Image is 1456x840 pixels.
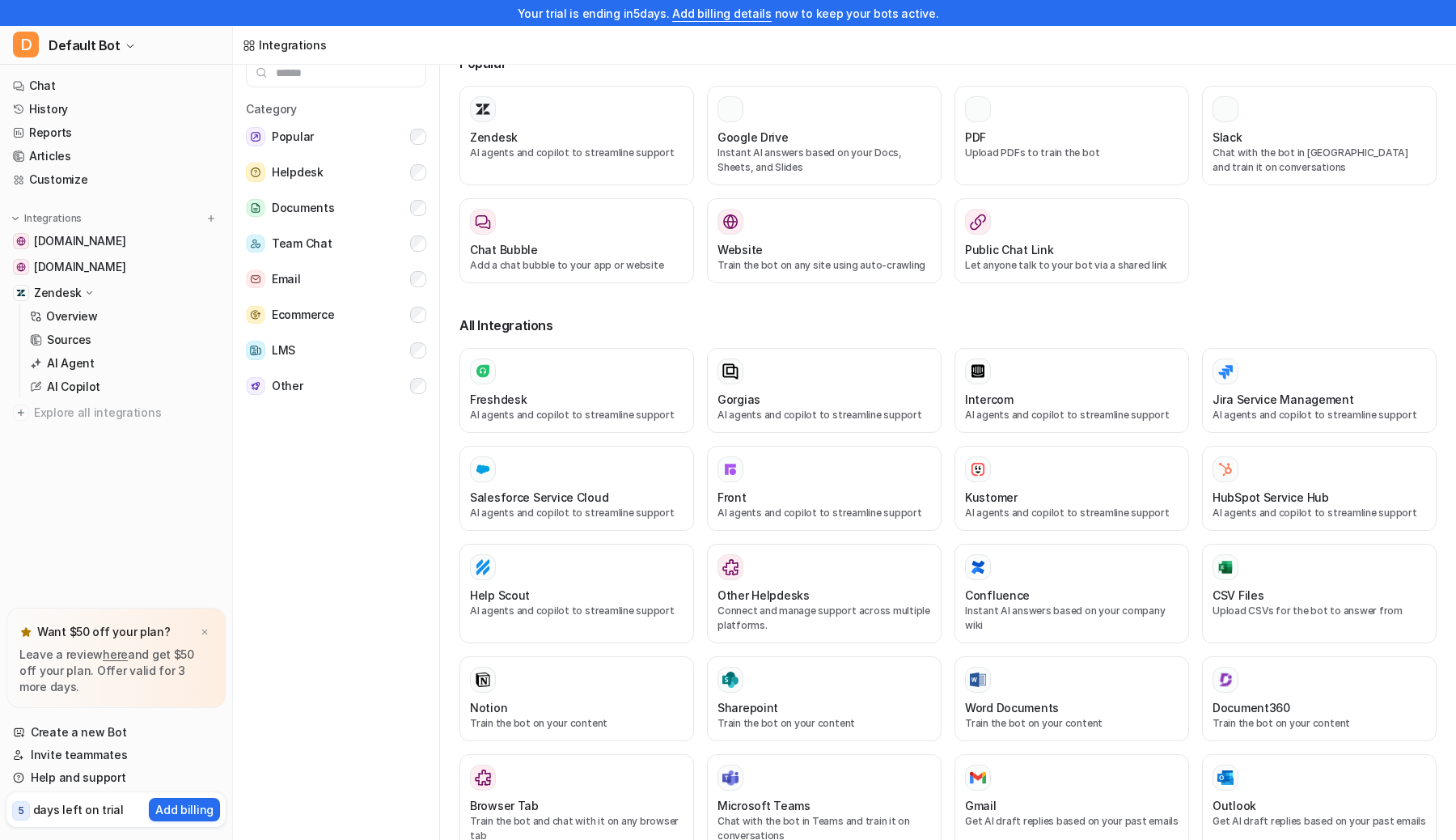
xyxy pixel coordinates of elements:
img: Helpdesk [246,163,265,182]
img: Website [722,214,739,230]
h3: Freshdesk [470,391,527,408]
button: LMSLMS [246,334,426,367]
h3: PDF [965,129,986,146]
button: Help ScoutHelp ScoutAI agents and copilot to streamline support [459,544,694,643]
div: Send us a message [33,204,270,221]
h3: All Integrations [459,316,1437,335]
a: AI Copilot [23,375,226,398]
button: Document360Document360Train the bot on your content [1202,656,1437,741]
h3: Help Scout [470,587,530,604]
button: Jira Service ManagementAI agents and copilot to streamline support [1202,348,1437,433]
a: docs.agora.io[DOMAIN_NAME] [6,256,226,278]
p: Leave a review and get $50 off your plan. Offer valid for 3 more days. [19,647,213,695]
img: Popular [246,127,265,146]
span: Default Bot [49,34,121,57]
p: Train the bot on your content [965,716,1179,731]
button: PDFPDFUpload PDFs to train the bot [954,86,1189,185]
button: Team ChatTeam Chat [246,227,426,260]
h3: HubSpot Service Hub [1213,489,1329,506]
button: Messages [162,505,324,570]
h3: Website [717,241,763,258]
p: Instant AI answers based on your company wiki [965,604,1179,633]
p: AI agents and copilot to streamline support [965,506,1179,520]
p: Train the bot on your content [470,716,684,731]
img: PDF [970,101,986,117]
img: HubSpot Service Hub [1217,461,1234,477]
h3: Chat Bubble [470,241,538,258]
img: menu_add.svg [205,213,217,224]
img: x [200,627,210,638]
p: How can we help? [32,142,291,170]
a: Add billing details [672,6,772,20]
a: AI Agent [23,352,226,375]
h3: CSV Files [1213,587,1263,604]
div: Integrations [259,36,327,53]
img: Salesforce Service Cloud [475,461,491,477]
img: Notion [475,672,491,688]
img: Profile image for Katelin [63,26,95,58]
button: SharepointSharepointTrain the bot on your content [707,656,942,741]
span: Explore all integrations [34,400,219,426]
p: Upload PDFs to train the bot [965,146,1179,160]
button: CSV FilesCSV FilesUpload CSVs for the bot to answer from [1202,544,1437,643]
span: Team Chat [272,234,332,253]
p: Get AI draft replies based on your past emails [1213,814,1426,829]
h3: Google Drive [717,129,789,146]
button: KustomerKustomerAI agents and copilot to streamline support [954,446,1189,531]
button: Other HelpdesksOther HelpdesksConnect and manage support across multiple platforms. [707,544,942,643]
h3: Gmail [965,797,997,814]
p: Instant AI answers based on your Docs, Sheets, and Slides [717,146,931,175]
a: Help and support [6,766,226,789]
img: Other Helpdesks [722,559,739,575]
button: OtherOther [246,370,426,402]
img: LMS [246,341,265,360]
img: Ecommerce [246,306,265,325]
p: Add a chat bubble to your app or website [470,258,684,273]
button: PopularPopular [246,121,426,153]
button: NotionNotionTrain the bot on your content [459,656,694,741]
button: EcommerceEcommerce [246,299,426,331]
img: Zendesk [16,288,26,298]
img: Outlook [1217,770,1234,786]
img: Sharepoint [722,672,739,688]
p: AI agents and copilot to streamline support [717,506,931,520]
button: GorgiasAI agents and copilot to streamline support [707,348,942,433]
img: Slack [1217,100,1234,118]
h3: Slack [1213,129,1242,146]
a: Reports [6,121,226,144]
p: AI agents and copilot to streamline support [1213,506,1426,520]
img: Kustomer [970,461,986,477]
img: Profile image for eesel [94,26,126,58]
button: Add billing [149,798,220,821]
p: Train the bot on your content [717,716,931,731]
p: AI agents and copilot to streamline support [717,408,931,422]
img: expand menu [10,213,21,224]
button: Chat BubbleAdd a chat bubble to your app or website [459,198,694,283]
button: Salesforce Service Cloud Salesforce Service CloudAI agents and copilot to streamline support [459,446,694,531]
h3: Browser Tab [470,797,539,814]
button: ConfluenceConfluenceInstant AI answers based on your company wiki [954,544,1189,643]
img: Document360 [1217,672,1234,688]
img: Team Chat [246,235,265,253]
p: Overview [46,308,98,325]
a: here [103,647,128,661]
button: WebsiteWebsiteTrain the bot on any site using auto-crawling [707,198,942,283]
p: 5 [18,804,24,818]
a: Create a new Bot [6,721,226,744]
img: Browser Tab [475,770,491,786]
button: HubSpot Service HubHubSpot Service HubAI agents and copilot to streamline support [1202,446,1437,531]
h3: Gorgias [717,391,760,408]
p: Sources [47,332,91,348]
button: FrontFrontAI agents and copilot to streamline support [707,446,942,531]
img: api-ref.agora.io [16,236,26,246]
img: Other [246,377,265,396]
span: Documents [272,198,334,218]
span: Ecommerce [272,305,334,325]
p: Zendesk [34,285,82,301]
button: EmailEmail [246,263,426,295]
a: Chat [6,74,226,97]
span: LMS [272,341,295,360]
p: Hi there 👋 [32,115,291,142]
img: Google Drive [722,102,739,117]
a: Customize [6,168,226,191]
